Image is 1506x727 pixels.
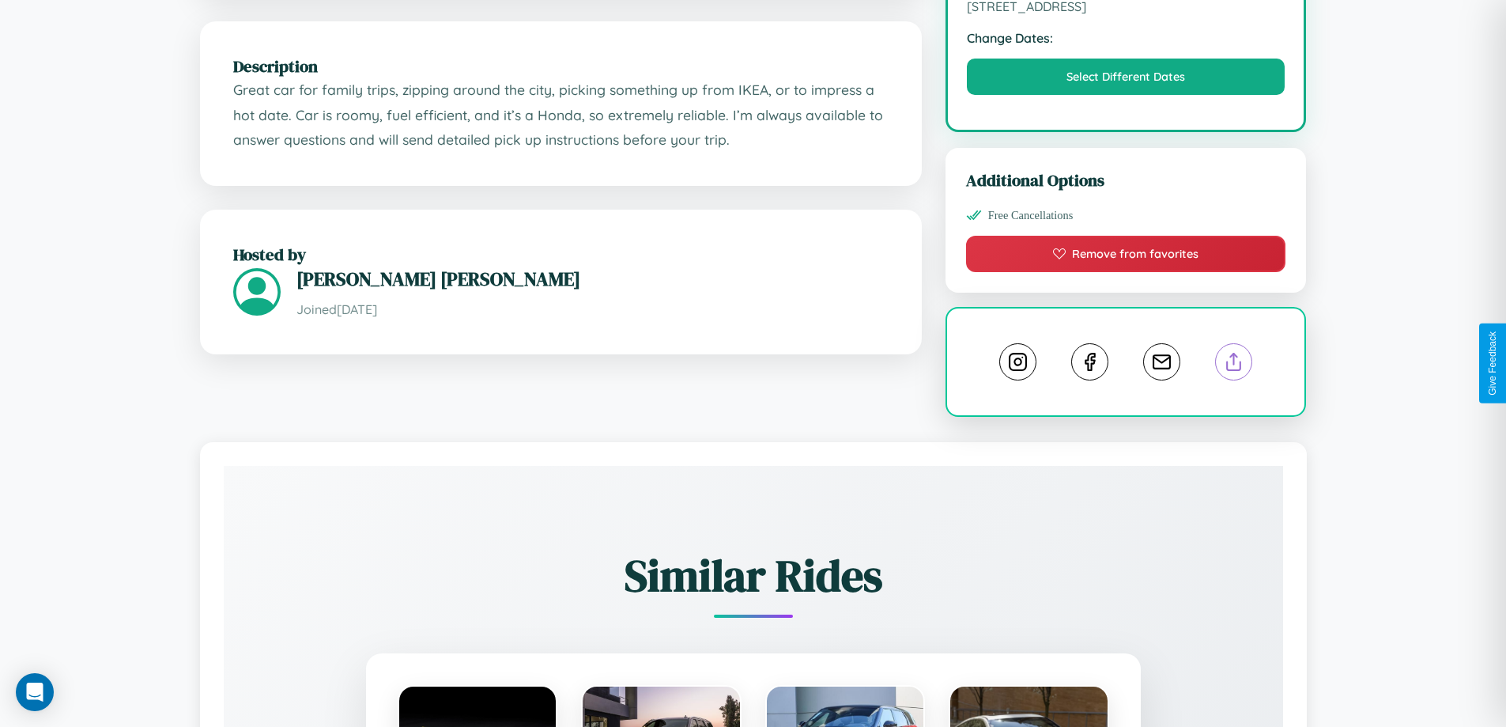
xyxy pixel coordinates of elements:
[966,168,1286,191] h3: Additional Options
[967,59,1285,95] button: Select Different Dates
[233,55,889,78] h2: Description
[1487,331,1498,396] div: Give Feedback
[967,30,1285,46] strong: Change Dates:
[988,209,1074,222] span: Free Cancellations
[233,78,889,153] p: Great car for family trips, zipping around the city, picking something up from IKEA, or to impres...
[16,673,54,711] div: Open Intercom Messenger
[296,266,889,292] h3: [PERSON_NAME] [PERSON_NAME]
[279,545,1228,606] h2: Similar Rides
[233,243,889,266] h2: Hosted by
[296,298,889,321] p: Joined [DATE]
[966,236,1286,272] button: Remove from favorites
